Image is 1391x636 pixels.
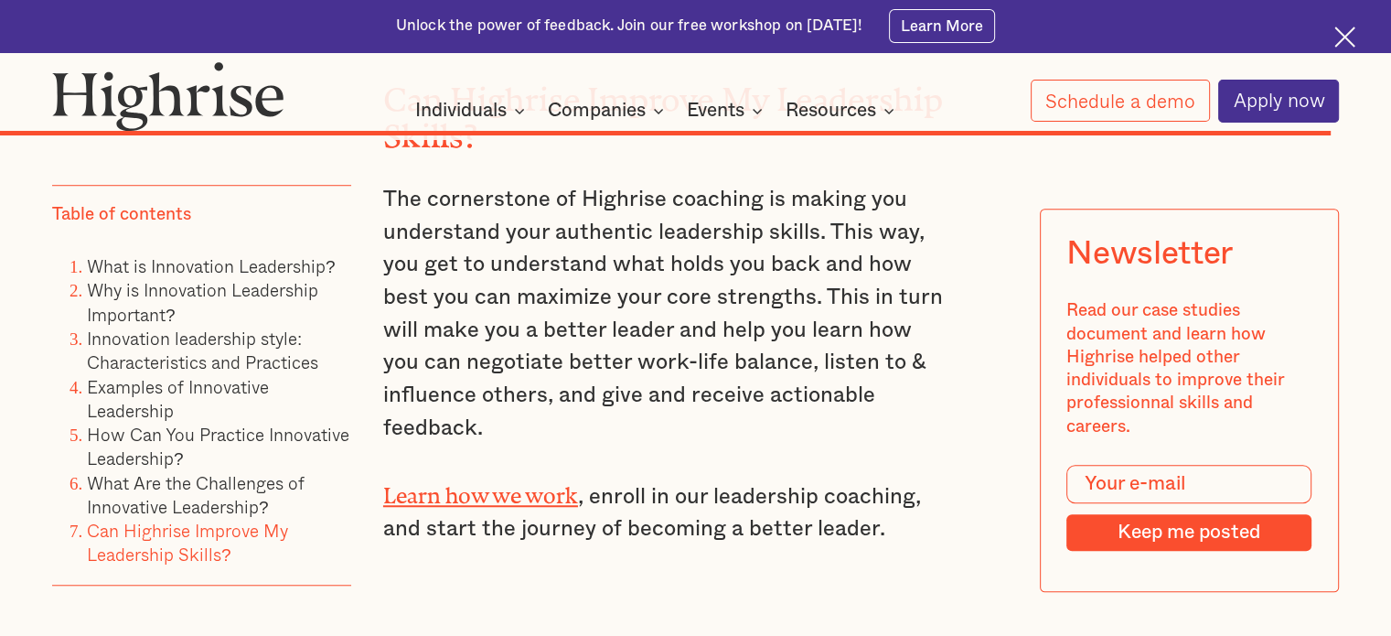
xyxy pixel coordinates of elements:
[87,325,318,375] a: Innovation leadership style: Characteristics and Practices
[889,9,996,42] a: Learn More
[1218,80,1339,123] a: Apply now
[786,100,876,122] div: Resources
[396,16,862,37] div: Unlock the power of feedback. Join our free workshop on [DATE]!
[87,277,318,328] a: Why is Innovation Leadership Important?
[1067,236,1233,274] div: Newsletter
[1067,300,1312,439] div: Read our case studies document and learn how Highrise helped other individuals to improve their p...
[1067,465,1312,552] form: Modal Form
[1067,514,1312,551] input: Keep me posted
[52,203,191,226] div: Table of contents
[786,100,900,122] div: Resources
[87,253,336,279] a: What is Innovation Leadership?
[87,518,288,568] a: Can Highrise Improve My Leadership Skills?
[383,476,946,546] p: , enroll in our leadership coaching, and start the journey of becoming a better leader.
[687,100,744,122] div: Events
[1067,465,1312,504] input: Your e-mail
[1334,27,1355,48] img: Cross icon
[383,184,946,445] p: The cornerstone of Highrise coaching is making you understand your authentic leadership skills. T...
[87,373,269,424] a: Examples of Innovative Leadership
[548,100,646,122] div: Companies
[687,100,768,122] div: Events
[87,421,349,471] a: How Can You Practice Innovative Leadership?
[87,469,305,520] a: What Are the Challenges of Innovative Leadership?
[383,483,578,497] a: Learn how we work
[548,100,669,122] div: Companies
[415,100,507,122] div: Individuals
[415,100,530,122] div: Individuals
[52,61,284,132] img: Highrise logo
[1031,80,1210,122] a: Schedule a demo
